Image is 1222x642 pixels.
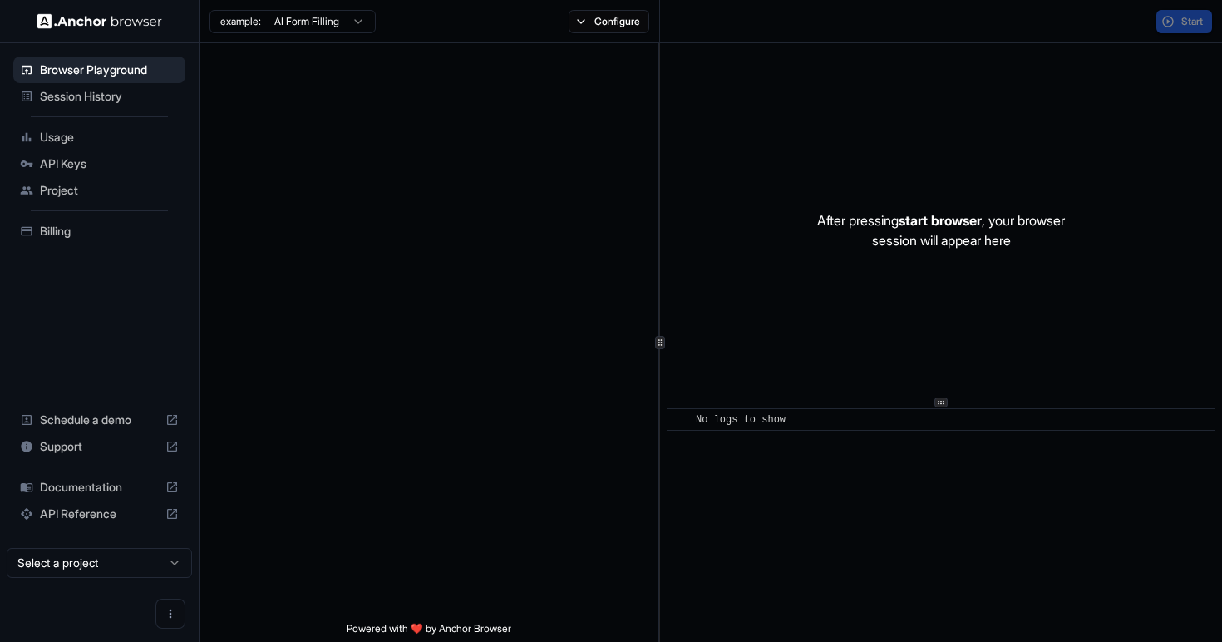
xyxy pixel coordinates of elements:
span: API Keys [40,156,179,172]
div: Documentation [13,474,185,501]
span: start browser [899,212,982,229]
span: Billing [40,223,179,240]
img: Anchor Logo [37,13,162,29]
div: Support [13,433,185,460]
div: Billing [13,218,185,244]
div: API Keys [13,151,185,177]
p: After pressing , your browser session will appear here [817,210,1065,250]
div: Browser Playground [13,57,185,83]
span: Powered with ❤️ by Anchor Browser [347,622,511,642]
div: Usage [13,124,185,151]
div: Schedule a demo [13,407,185,433]
span: API Reference [40,506,159,522]
span: Project [40,182,179,199]
button: Configure [569,10,649,33]
span: example: [220,15,261,28]
span: Schedule a demo [40,412,159,428]
span: Documentation [40,479,159,496]
span: Usage [40,129,179,146]
span: No logs to show [696,414,786,426]
span: Browser Playground [40,62,179,78]
span: ​ [675,412,683,428]
div: Session History [13,83,185,110]
div: Project [13,177,185,204]
div: API Reference [13,501,185,527]
span: Support [40,438,159,455]
button: Open menu [155,599,185,629]
span: Session History [40,88,179,105]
